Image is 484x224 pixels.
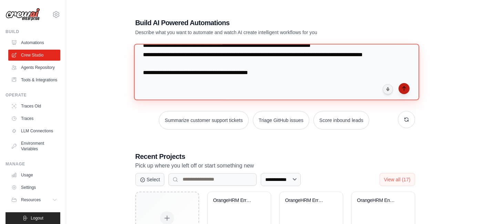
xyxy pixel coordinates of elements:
[313,111,369,130] button: Score inbound leads
[21,197,41,203] span: Resources
[8,182,60,193] a: Settings
[135,161,415,170] p: Pick up where you left off or start something new
[8,101,60,112] a: Traces Old
[213,197,255,204] div: OrangeHRM ErrorHandled Crew
[384,177,411,182] span: View all (17)
[8,125,60,136] a: LLM Connections
[159,111,248,130] button: Summarize customer support tickets
[357,197,399,204] div: OrangeHRM Enhanced Testing
[383,84,393,94] button: Click to speak your automation idea
[398,111,415,128] button: Get new suggestions
[380,173,415,186] button: View all (17)
[6,92,60,98] div: Operate
[8,74,60,85] a: Tools & Integrations
[8,50,60,61] a: Crew Studio
[8,37,60,48] a: Automations
[135,29,367,36] p: Describe what you want to automate and watch AI create intelligent workflows for you
[450,191,484,224] iframe: Chat Widget
[6,161,60,167] div: Manage
[8,194,60,205] button: Resources
[31,215,43,221] span: Logout
[6,29,60,34] div: Build
[8,62,60,73] a: Agents Repository
[135,152,415,161] h3: Recent Projects
[8,170,60,181] a: Usage
[8,138,60,154] a: Environment Variables
[135,18,367,28] h1: Build AI Powered Automations
[253,111,309,130] button: Triage GitHub issues
[6,8,40,21] img: Logo
[135,173,165,186] button: Select
[8,113,60,124] a: Traces
[6,212,60,224] button: Logout
[285,197,327,204] div: OrangeHRM Error-Handled Automation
